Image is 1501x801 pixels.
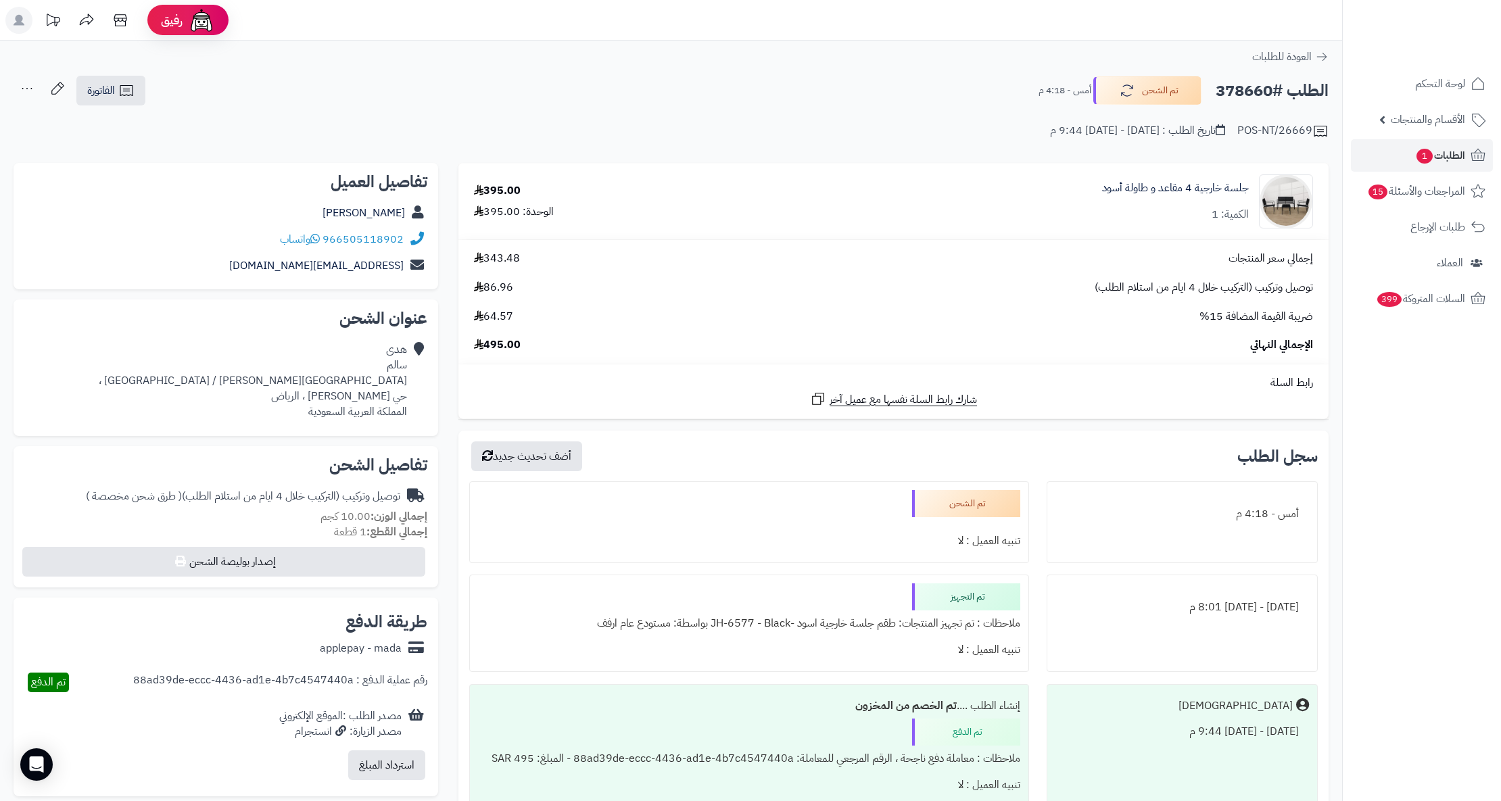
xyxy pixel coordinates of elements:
div: أمس - 4:18 م [1055,501,1309,527]
b: تم الخصم من المخزون [855,698,957,714]
div: إنشاء الطلب .... [478,693,1020,719]
div: POS-NT/26669 [1237,123,1329,139]
div: 395.00 [474,183,521,199]
div: ملاحظات : معاملة دفع ناجحة ، الرقم المرجعي للمعاملة: 88ad39de-eccc-4436-ad1e-4b7c4547440a - المبل... [478,746,1020,772]
img: ai-face.png [188,7,215,34]
span: لوحة التحكم [1415,74,1465,93]
span: الأقسام والمنتجات [1391,110,1465,129]
small: 10.00 كجم [320,508,427,525]
div: تنبيه العميل : لا [478,637,1020,663]
span: 1 [1416,149,1433,164]
span: إجمالي سعر المنتجات [1229,251,1313,266]
a: [PERSON_NAME] [323,205,405,221]
a: واتساب [280,231,320,247]
span: شارك رابط السلة نفسها مع عميل آخر [830,392,977,408]
span: الطلبات [1415,146,1465,165]
div: تم الدفع [912,719,1020,746]
span: السلات المتروكة [1376,289,1465,308]
span: تم الدفع [31,674,66,690]
div: Open Intercom Messenger [20,748,53,781]
div: الكمية: 1 [1212,207,1249,222]
h2: الطلب #378660 [1216,77,1329,105]
a: تحديثات المنصة [36,7,70,37]
button: إصدار بوليصة الشحن [22,547,425,577]
h2: عنوان الشحن [24,310,427,326]
a: السلات المتروكة399 [1351,283,1493,315]
strong: إجمالي الوزن: [371,508,427,525]
span: 86.96 [474,280,513,295]
div: مصدر الزيارة: انستجرام [279,724,402,739]
div: رقم عملية الدفع : 88ad39de-eccc-4436-ad1e-4b7c4547440a [133,673,427,692]
div: رابط السلة [464,375,1323,391]
small: 1 قطعة [334,524,427,540]
span: العملاء [1437,253,1463,272]
span: العودة للطلبات [1252,49,1312,65]
small: أمس - 4:18 م [1039,84,1091,97]
a: لوحة التحكم [1351,68,1493,100]
div: [DATE] - [DATE] 9:44 م [1055,719,1309,745]
a: [EMAIL_ADDRESS][DOMAIN_NAME] [229,258,404,274]
div: تاريخ الطلب : [DATE] - [DATE] 9:44 م [1050,123,1225,139]
a: 966505118902 [323,231,404,247]
span: الإجمالي النهائي [1250,337,1313,353]
span: 64.57 [474,309,513,324]
span: 495.00 [474,337,521,353]
a: طلبات الإرجاع [1351,211,1493,243]
div: [DATE] - [DATE] 8:01 م [1055,594,1309,621]
span: ضريبة القيمة المضافة 15% [1199,309,1313,324]
span: 15 [1368,185,1387,200]
h2: تفاصيل الشحن [24,457,427,473]
a: العودة للطلبات [1252,49,1329,65]
span: رفيق [161,12,183,28]
a: الطلبات1 [1351,139,1493,172]
div: applepay - mada [320,641,402,656]
img: 1752406678-1-90x90.jpg [1260,174,1312,228]
a: جلسة خارجية 4 مقاعد و طاولة أسود [1102,180,1249,196]
a: شارك رابط السلة نفسها مع عميل آخر [810,391,977,408]
button: تم الشحن [1093,76,1201,105]
h2: طريقة الدفع [346,614,427,630]
img: logo-2.png [1409,28,1488,56]
div: هدى سالم [GEOGRAPHIC_DATA][PERSON_NAME] / [GEOGRAPHIC_DATA] ، حي [PERSON_NAME] ، الرياض المملكة ا... [99,342,407,419]
div: ملاحظات : تم تجهيز المنتجات: طقم جلسة خارجية اسود -JH-6577 - Black بواسطة: مستودع عام ارفف [478,610,1020,637]
span: الفاتورة [87,82,115,99]
span: المراجعات والأسئلة [1367,182,1465,201]
span: طلبات الإرجاع [1410,218,1465,237]
div: مصدر الطلب :الموقع الإلكتروني [279,708,402,739]
span: 343.48 [474,251,520,266]
div: تنبيه العميل : لا [478,528,1020,554]
div: تنبيه العميل : لا [478,772,1020,798]
span: 399 [1377,292,1402,308]
span: توصيل وتركيب (التركيب خلال 4 ايام من استلام الطلب) [1095,280,1313,295]
a: المراجعات والأسئلة15 [1351,175,1493,208]
button: استرداد المبلغ [348,750,425,780]
a: العملاء [1351,247,1493,279]
span: ( طرق شحن مخصصة ) [86,488,182,504]
div: الوحدة: 395.00 [474,204,554,220]
strong: إجمالي القطع: [366,524,427,540]
div: تم الشحن [912,490,1020,517]
a: الفاتورة [76,76,145,105]
div: تم التجهيز [912,583,1020,610]
h2: تفاصيل العميل [24,174,427,190]
h3: سجل الطلب [1237,448,1318,464]
button: أضف تحديث جديد [471,441,582,471]
div: توصيل وتركيب (التركيب خلال 4 ايام من استلام الطلب) [86,489,400,504]
div: [DEMOGRAPHIC_DATA] [1178,698,1293,714]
